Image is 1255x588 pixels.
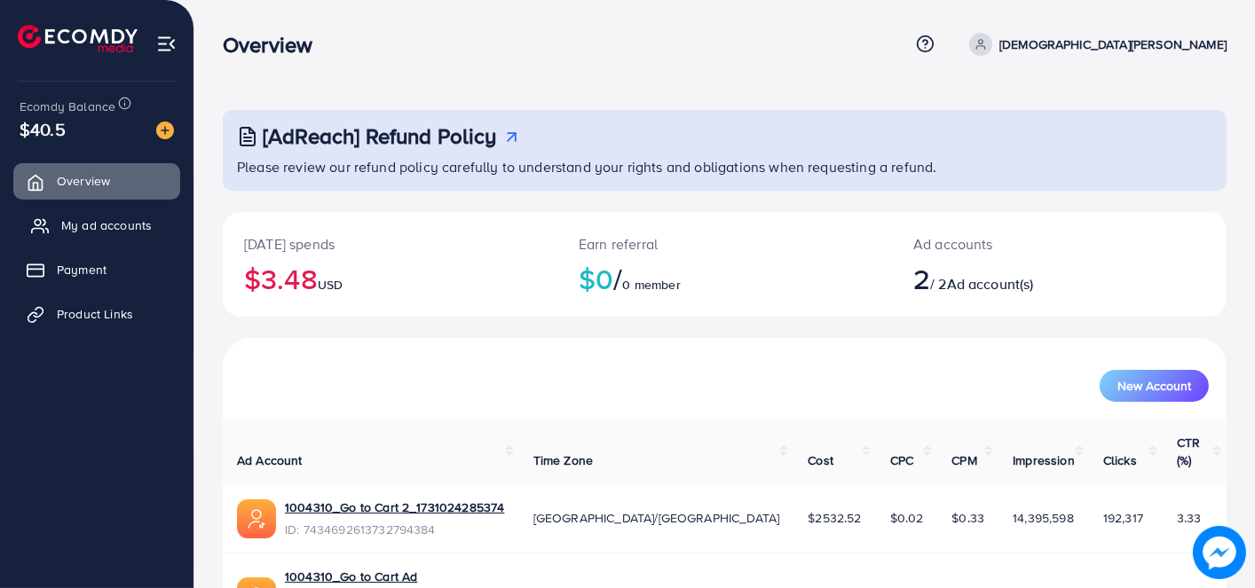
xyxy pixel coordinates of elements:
span: 192,317 [1103,509,1143,527]
span: $0.33 [951,509,984,527]
span: $2532.52 [808,509,861,527]
a: Payment [13,252,180,287]
img: image [1198,531,1241,574]
span: Impression [1013,451,1075,469]
span: Ad account(s) [947,274,1034,294]
p: Please review our refund policy carefully to understand your rights and obligations when requesti... [237,156,1216,177]
img: ic-ads-acc.e4c84228.svg [237,499,276,538]
a: Product Links [13,296,180,332]
span: $40.5 [20,116,66,142]
span: New Account [1117,380,1191,392]
a: 1004310_Go to Cart 2_1731024285374 [285,498,504,516]
span: $0.02 [890,509,924,527]
h2: $3.48 [244,262,536,295]
p: Earn referral [579,233,871,255]
span: 0 member [623,276,681,294]
span: [GEOGRAPHIC_DATA]/[GEOGRAPHIC_DATA] [533,509,780,527]
span: Overview [57,172,110,190]
a: My ad accounts [13,208,180,243]
span: CPC [890,451,913,469]
span: Ecomdy Balance [20,98,115,115]
span: 14,395,598 [1013,509,1074,527]
h3: Overview [223,32,327,58]
p: Ad accounts [913,233,1122,255]
span: Time Zone [533,451,593,469]
span: Payment [57,261,107,278]
span: Cost [808,451,833,469]
img: image [156,122,174,139]
span: CPM [951,451,976,469]
button: New Account [1100,370,1209,402]
span: CTR (%) [1177,434,1200,469]
span: Clicks [1103,451,1137,469]
a: Overview [13,163,180,199]
h2: $0 [579,262,871,295]
span: USD [318,276,343,294]
h2: / 2 [913,262,1122,295]
span: 2 [913,258,930,299]
span: 3.33 [1177,509,1202,527]
a: [DEMOGRAPHIC_DATA][PERSON_NAME] [962,33,1227,56]
img: menu [156,34,177,54]
span: ID: 7434692613732794384 [285,521,504,538]
span: Ad Account [237,451,303,469]
p: [DEMOGRAPHIC_DATA][PERSON_NAME] [999,34,1227,55]
img: logo [18,25,138,52]
p: [DATE] spends [244,233,536,255]
span: Product Links [57,305,133,323]
h3: [AdReach] Refund Policy [263,123,497,149]
span: My ad accounts [61,216,152,234]
span: / [613,258,622,299]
